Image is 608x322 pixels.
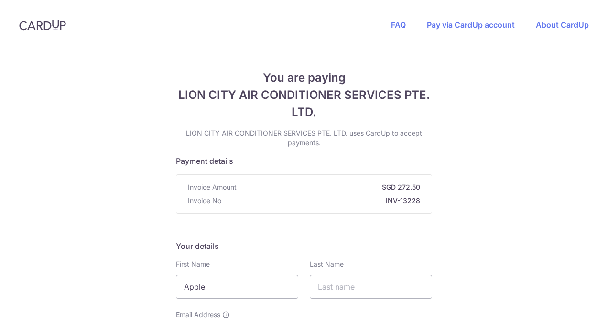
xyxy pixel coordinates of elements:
span: Email Address [176,310,220,320]
label: Last Name [310,259,344,269]
p: LION CITY AIR CONDITIONER SERVICES PTE. LTD. uses CardUp to accept payments. [176,129,432,148]
input: Last name [310,275,432,299]
label: First Name [176,259,210,269]
strong: INV-13228 [225,196,420,205]
input: First name [176,275,298,299]
h5: Payment details [176,155,432,167]
h5: Your details [176,240,432,252]
span: Invoice Amount [188,182,237,192]
span: You are paying [176,69,432,86]
a: About CardUp [536,20,589,30]
img: CardUp [19,19,66,31]
span: LION CITY AIR CONDITIONER SERVICES PTE. LTD. [176,86,432,121]
a: Pay via CardUp account [427,20,515,30]
a: FAQ [391,20,406,30]
span: Invoice No [188,196,221,205]
strong: SGD 272.50 [240,182,420,192]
